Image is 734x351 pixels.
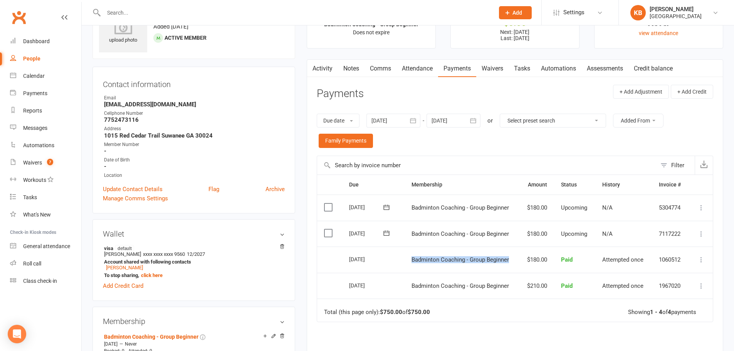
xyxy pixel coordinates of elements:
[23,73,45,79] div: Calendar
[23,260,41,267] div: Roll call
[412,256,509,263] span: Badminton Coaching - Group Beginner
[349,227,385,239] div: [DATE]
[512,10,522,16] span: Add
[317,156,657,175] input: Search by invoice number
[10,189,81,206] a: Tasks
[8,325,26,343] div: Open Intercom Messenger
[103,230,285,238] h3: Wallet
[349,201,385,213] div: [DATE]
[10,272,81,290] a: Class kiosk mode
[581,60,628,77] a: Assessments
[412,282,509,289] span: Badminton Coaching - Group Beginner
[650,309,662,316] strong: 1 - 4
[602,256,643,263] span: Attempted once
[103,317,285,326] h3: Membership
[165,35,207,41] span: Active member
[601,19,716,27] div: Never
[487,116,493,125] div: or
[104,245,281,251] strong: visa
[563,4,585,21] span: Settings
[561,256,573,263] span: Paid
[349,253,385,265] div: [DATE]
[458,29,572,41] p: Next: [DATE] Last: [DATE]
[412,230,509,237] span: Badminton Coaching - Group Beginner
[671,85,713,99] button: + Add Credit
[23,243,70,249] div: General attendance
[103,281,143,291] a: Add Credit Card
[104,132,285,139] strong: 1015 Red Cedar Trail Suwanee GA 30024
[349,279,385,291] div: [DATE]
[324,309,430,316] div: Total (this page only): of
[23,125,47,131] div: Messages
[639,30,678,36] a: view attendance
[104,141,285,148] div: Member Number
[23,160,42,166] div: Waivers
[187,251,205,257] span: 12/2027
[104,163,285,170] strong: -
[10,67,81,85] a: Calendar
[499,6,532,19] button: Add
[23,55,40,62] div: People
[338,60,364,77] a: Notes
[509,60,536,77] a: Tasks
[265,185,285,194] a: Archive
[650,13,702,20] div: [GEOGRAPHIC_DATA]
[561,230,587,237] span: Upcoming
[628,60,678,77] a: Credit balance
[652,247,689,273] td: 1060512
[125,341,137,347] span: Never
[652,175,689,195] th: Invoice #
[208,185,219,194] a: Flag
[10,206,81,223] a: What's New
[23,107,42,114] div: Reports
[10,171,81,189] a: Workouts
[353,29,390,35] span: Does not expire
[396,60,438,77] a: Attendance
[519,175,554,195] th: Amount
[99,19,147,44] div: upload photo
[143,251,185,257] span: xxxx xxxx xxxx 9560
[602,204,613,211] span: N/A
[23,177,46,183] div: Workouts
[23,212,51,218] div: What's New
[23,278,57,284] div: Class check-in
[104,259,281,265] strong: Account shared with following contacts
[628,309,696,316] div: Showing of payments
[519,195,554,221] td: $180.00
[104,334,198,340] a: Badminton Coaching - Group Beginner
[554,175,595,195] th: Status
[104,172,285,179] div: Location
[364,60,396,77] a: Comms
[102,341,285,347] div: —
[438,60,476,77] a: Payments
[10,102,81,119] a: Reports
[317,114,359,128] button: Due date
[519,247,554,273] td: $180.00
[668,309,671,316] strong: 4
[103,185,163,194] a: Update Contact Details
[10,154,81,171] a: Waivers 7
[536,60,581,77] a: Automations
[408,309,430,316] strong: $750.00
[104,101,285,108] strong: [EMAIL_ADDRESS][DOMAIN_NAME]
[519,221,554,247] td: $180.00
[307,60,338,77] a: Activity
[412,204,509,211] span: Badminton Coaching - Group Beginner
[104,116,285,123] strong: 7752473116
[10,85,81,102] a: Payments
[23,38,50,44] div: Dashboard
[104,156,285,164] div: Date of Birth
[104,125,285,133] div: Address
[317,88,364,100] h3: Payments
[630,5,646,20] div: KB
[104,110,285,117] div: Cellphone Number
[657,156,695,175] button: Filter
[104,94,285,102] div: Email
[319,134,373,148] a: Family Payments
[10,50,81,67] a: People
[476,60,509,77] a: Waivers
[519,273,554,299] td: $210.00
[652,195,689,221] td: 5304774
[103,77,285,89] h3: Contact information
[650,6,702,13] div: [PERSON_NAME]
